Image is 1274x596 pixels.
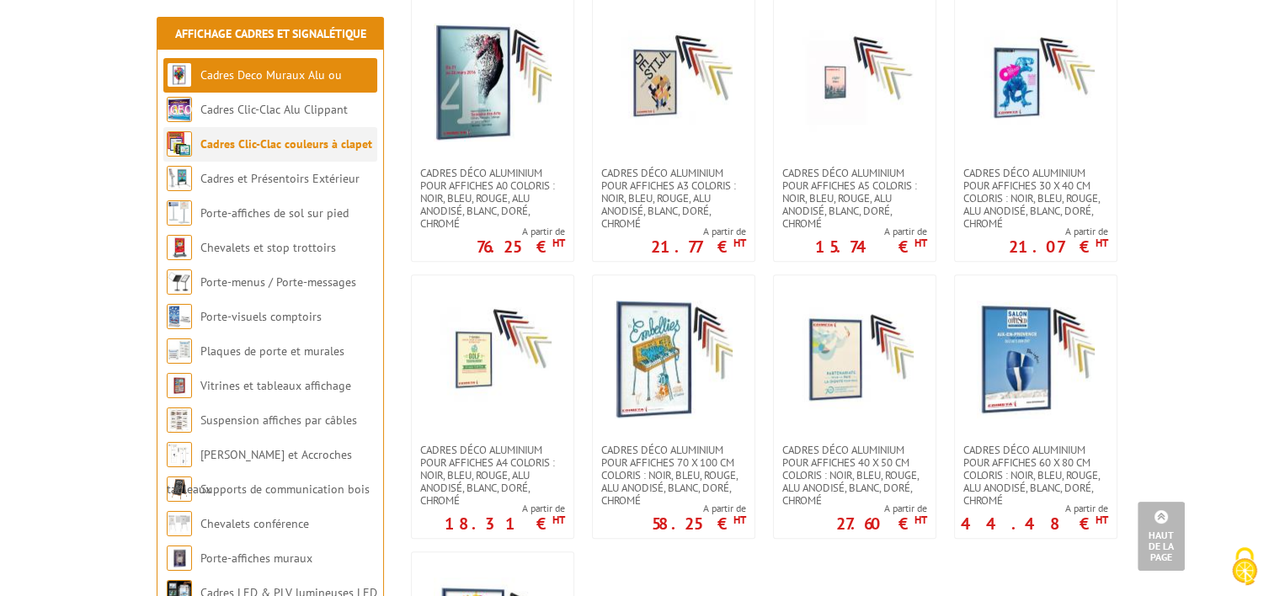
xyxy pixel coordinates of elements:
a: Porte-visuels comptoirs [200,309,322,324]
button: Cookies (fenêtre modale) [1215,539,1274,596]
span: A partir de [445,502,565,515]
span: Cadres déco aluminium pour affiches 40 x 50 cm Coloris : Noir, bleu, rouge, alu anodisé, blanc, d... [782,444,927,507]
span: A partir de [1009,225,1108,238]
img: Cadres déco aluminium pour affiches A5 Coloris : Noir, bleu, rouge, alu anodisé, blanc, doré, chromé [796,24,914,141]
p: 44.48 € [961,519,1108,529]
span: Cadres déco aluminium pour affiches 60 x 80 cm Coloris : Noir, bleu, rouge, alu anodisé, blanc, d... [963,444,1108,507]
img: Cadres déco aluminium pour affiches A3 Coloris : Noir, bleu, rouge, alu anodisé, blanc, doré, chromé [615,24,733,141]
p: 21.07 € [1009,242,1108,252]
a: Chevalets et stop trottoirs [200,240,336,255]
a: Chevalets conférence [200,516,309,531]
span: Cadres déco aluminium pour affiches A5 Coloris : Noir, bleu, rouge, alu anodisé, blanc, doré, chromé [782,167,927,230]
sup: HT [1095,513,1108,527]
span: Cadres déco aluminium pour affiches A3 Coloris : Noir, bleu, rouge, alu anodisé, blanc, doré, chromé [601,167,746,230]
span: A partir de [961,502,1108,515]
a: Cadres déco aluminium pour affiches A0 Coloris : Noir, bleu, rouge, alu anodisé, blanc, doré, chromé [412,167,573,230]
a: Cadres déco aluminium pour affiches A3 Coloris : Noir, bleu, rouge, alu anodisé, blanc, doré, chromé [593,167,754,230]
a: Cadres déco aluminium pour affiches 30 x 40 cm Coloris : Noir, bleu, rouge, alu anodisé, blanc, d... [955,167,1117,230]
a: Cadres Deco Muraux Alu ou [GEOGRAPHIC_DATA] [167,67,342,117]
p: 15.74 € [815,242,927,252]
img: Cadres et Présentoirs Extérieur [167,166,192,191]
sup: HT [914,513,927,527]
img: Suspension affiches par câbles [167,407,192,433]
img: Cadres déco aluminium pour affiches 30 x 40 cm Coloris : Noir, bleu, rouge, alu anodisé, blanc, d... [977,24,1095,141]
span: Cadres déco aluminium pour affiches A0 Coloris : Noir, bleu, rouge, alu anodisé, blanc, doré, chromé [420,167,565,230]
a: Supports de communication bois [200,482,370,497]
a: Porte-menus / Porte-messages [200,274,356,290]
img: Vitrines et tableaux affichage [167,373,192,398]
p: 58.25 € [652,519,746,529]
a: Porte-affiches muraux [200,551,312,566]
img: Cadres déco aluminium pour affiches A0 Coloris : Noir, bleu, rouge, alu anodisé, blanc, doré, chromé [434,24,552,141]
sup: HT [552,513,565,527]
a: Cadres déco aluminium pour affiches 60 x 80 cm Coloris : Noir, bleu, rouge, alu anodisé, blanc, d... [955,444,1117,507]
span: Cadres déco aluminium pour affiches A4 Coloris : Noir, bleu, rouge, alu anodisé, blanc, doré, chromé [420,444,565,507]
sup: HT [914,236,927,250]
img: Cadres déco aluminium pour affiches 60 x 80 cm Coloris : Noir, bleu, rouge, alu anodisé, blanc, d... [977,301,1095,418]
img: Porte-visuels comptoirs [167,304,192,329]
img: Chevalets et stop trottoirs [167,235,192,260]
sup: HT [733,236,746,250]
a: Haut de la page [1138,502,1185,571]
span: A partir de [651,225,746,238]
a: Cadres déco aluminium pour affiches 70 x 100 cm Coloris : Noir, bleu, rouge, alu anodisé, blanc, ... [593,444,754,507]
span: A partir de [652,502,746,515]
a: Porte-affiches de sol sur pied [200,205,349,221]
img: Cadres déco aluminium pour affiches A4 Coloris : Noir, bleu, rouge, alu anodisé, blanc, doré, chromé [434,301,552,418]
sup: HT [552,236,565,250]
img: Cookies (fenêtre modale) [1223,545,1266,588]
a: Suspension affiches par câbles [200,412,357,428]
span: A partir de [477,225,565,238]
a: Cadres Clic-Clac Alu Clippant [200,102,348,117]
span: Cadres déco aluminium pour affiches 70 x 100 cm Coloris : Noir, bleu, rouge, alu anodisé, blanc, ... [601,444,746,507]
a: Affichage Cadres et Signalétique [175,26,366,41]
sup: HT [733,513,746,527]
sup: HT [1095,236,1108,250]
p: 18.31 € [445,519,565,529]
img: Cadres Clic-Clac couleurs à clapet [167,131,192,157]
img: Chevalets conférence [167,511,192,536]
a: [PERSON_NAME] et Accroches tableaux [167,447,352,497]
img: Plaques de porte et murales [167,338,192,364]
span: A partir de [815,225,927,238]
a: Cadres Clic-Clac couleurs à clapet [200,136,372,152]
p: 27.60 € [836,519,927,529]
img: Cimaises et Accroches tableaux [167,442,192,467]
img: Cadres déco aluminium pour affiches 70 x 100 cm Coloris : Noir, bleu, rouge, alu anodisé, blanc, ... [615,301,733,418]
img: Cadres déco aluminium pour affiches 40 x 50 cm Coloris : Noir, bleu, rouge, alu anodisé, blanc, d... [796,301,914,418]
a: Cadres déco aluminium pour affiches 40 x 50 cm Coloris : Noir, bleu, rouge, alu anodisé, blanc, d... [774,444,936,507]
a: Cadres déco aluminium pour affiches A4 Coloris : Noir, bleu, rouge, alu anodisé, blanc, doré, chromé [412,444,573,507]
span: A partir de [836,502,927,515]
img: Cadres Deco Muraux Alu ou Bois [167,62,192,88]
img: Porte-affiches muraux [167,545,192,571]
p: 21.77 € [651,242,746,252]
span: Cadres déco aluminium pour affiches 30 x 40 cm Coloris : Noir, bleu, rouge, alu anodisé, blanc, d... [963,167,1108,230]
img: Porte-menus / Porte-messages [167,269,192,295]
p: 76.25 € [477,242,565,252]
a: Cadres et Présentoirs Extérieur [200,171,360,186]
a: Cadres déco aluminium pour affiches A5 Coloris : Noir, bleu, rouge, alu anodisé, blanc, doré, chromé [774,167,936,230]
a: Plaques de porte et murales [200,343,344,359]
a: Vitrines et tableaux affichage [200,378,351,393]
img: Porte-affiches de sol sur pied [167,200,192,226]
